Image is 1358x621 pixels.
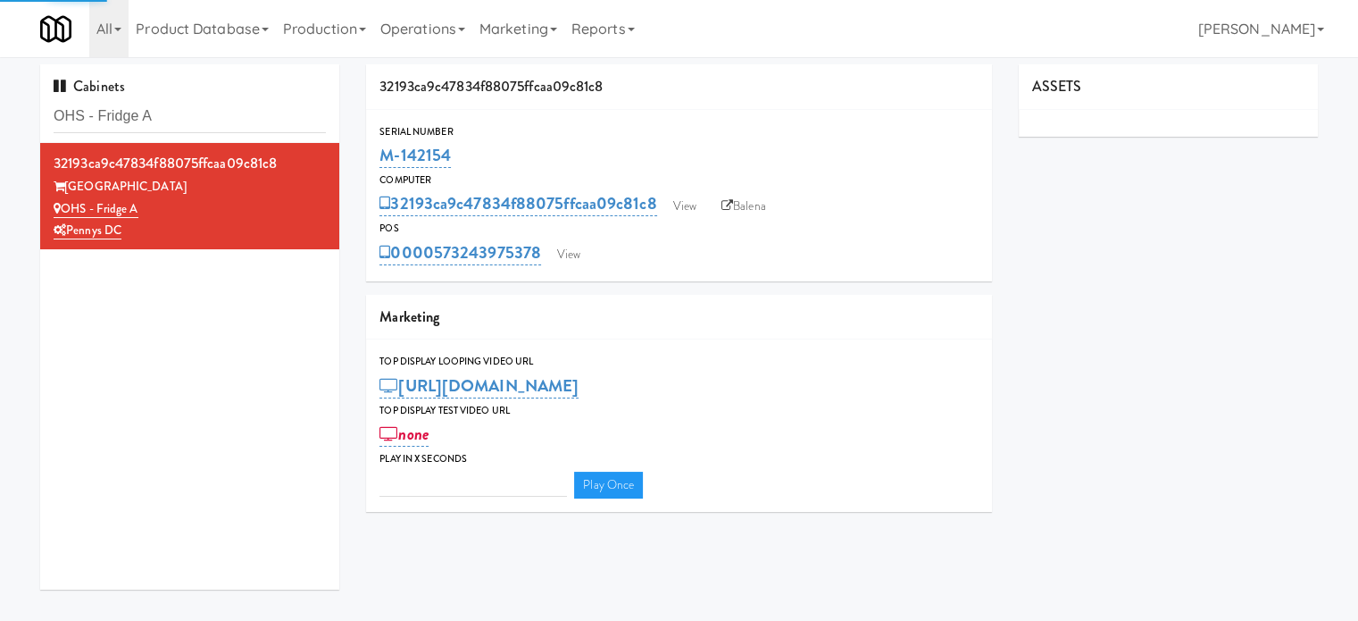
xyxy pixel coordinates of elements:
div: 32193ca9c47834f88075ffcaa09c81c8 [54,150,326,177]
a: View [664,193,705,220]
a: Pennys DC [54,222,121,239]
div: Play in X seconds [379,450,979,468]
div: 32193ca9c47834f88075ffcaa09c81c8 [366,64,992,110]
img: Micromart [40,13,71,45]
span: Cabinets [54,76,125,97]
div: POS [379,220,979,238]
span: ASSETS [1032,76,1082,97]
input: Search cabinets [54,100,326,133]
div: Serial Number [379,123,979,141]
a: 0000573243975378 [379,240,541,265]
a: 32193ca9c47834f88075ffcaa09c81c8 [379,191,656,216]
li: 32193ca9c47834f88075ffcaa09c81c8[GEOGRAPHIC_DATA] OHS - Fridge APennys DC [40,143,339,249]
div: Top Display Looping Video Url [379,353,979,371]
a: M-142154 [379,143,451,168]
a: Play Once [574,472,643,499]
a: OHS - Fridge A [54,200,138,218]
a: Balena [712,193,775,220]
div: Computer [379,172,979,189]
a: none [379,422,429,447]
a: [URL][DOMAIN_NAME] [379,373,579,399]
div: Top Display Test Video Url [379,402,979,420]
a: View [548,241,589,268]
div: [GEOGRAPHIC_DATA] [54,176,326,198]
span: Marketing [379,306,439,327]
